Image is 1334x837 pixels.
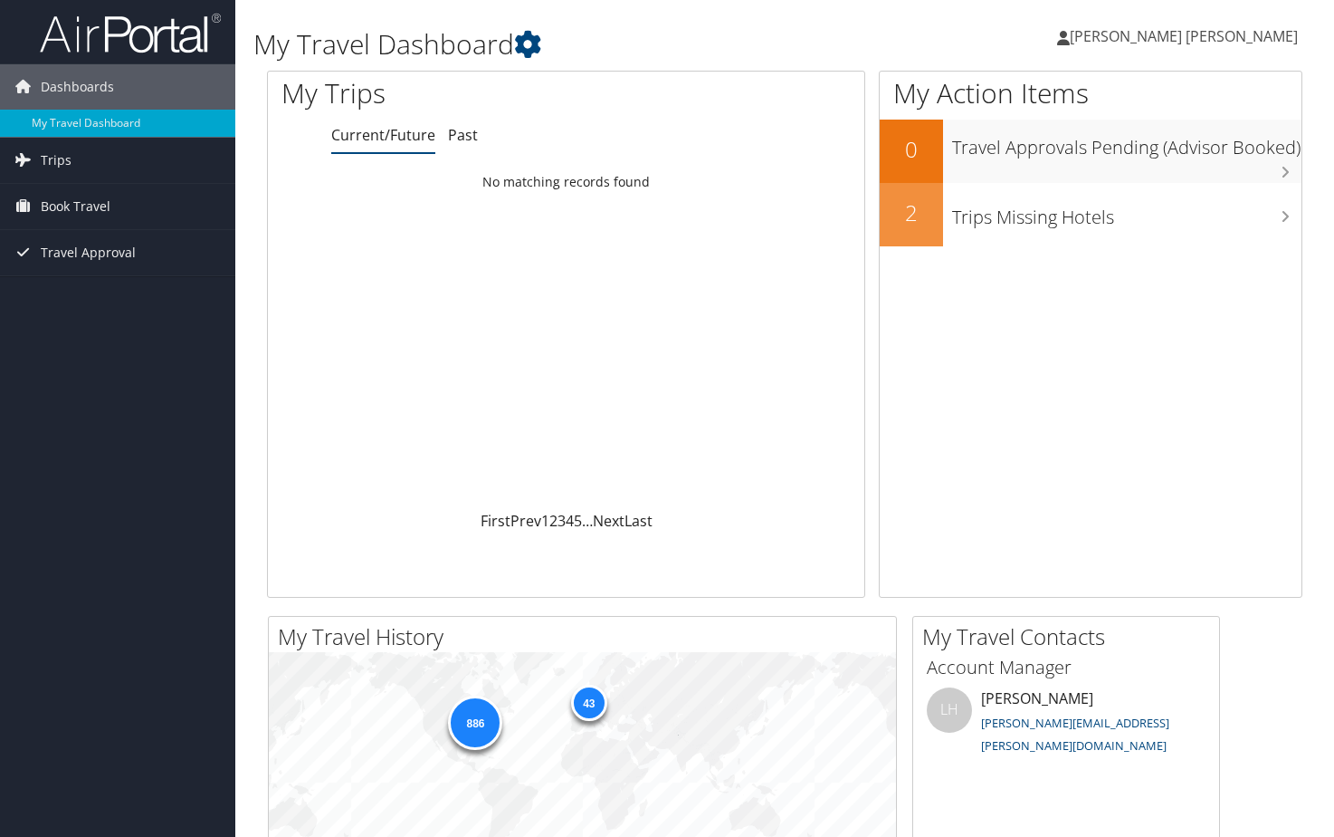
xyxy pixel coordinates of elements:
[281,74,602,112] h1: My Trips
[448,125,478,145] a: Past
[880,120,1301,183] a: 0Travel Approvals Pending (Advisor Booked)
[549,511,557,531] a: 2
[1070,26,1298,46] span: [PERSON_NAME] [PERSON_NAME]
[510,511,541,531] a: Prev
[41,138,71,183] span: Trips
[253,25,962,63] h1: My Travel Dashboard
[624,511,653,531] a: Last
[952,126,1301,160] h3: Travel Approvals Pending (Advisor Booked)
[582,511,593,531] span: …
[278,621,896,652] h2: My Travel History
[952,196,1301,230] h3: Trips Missing Hotels
[541,511,549,531] a: 1
[570,685,606,721] div: 43
[557,511,566,531] a: 3
[981,715,1169,755] a: [PERSON_NAME][EMAIL_ADDRESS][PERSON_NAME][DOMAIN_NAME]
[41,64,114,110] span: Dashboards
[927,655,1205,680] h3: Account Manager
[918,688,1215,762] li: [PERSON_NAME]
[880,134,943,165] h2: 0
[268,166,864,198] td: No matching records found
[880,183,1301,246] a: 2Trips Missing Hotels
[574,511,582,531] a: 5
[331,125,435,145] a: Current/Future
[481,511,510,531] a: First
[448,695,502,749] div: 886
[927,688,972,733] div: LH
[41,230,136,275] span: Travel Approval
[566,511,574,531] a: 4
[880,197,943,228] h2: 2
[880,74,1301,112] h1: My Action Items
[41,184,110,229] span: Book Travel
[922,621,1219,652] h2: My Travel Contacts
[1057,9,1316,63] a: [PERSON_NAME] [PERSON_NAME]
[40,12,221,54] img: airportal-logo.png
[593,511,624,531] a: Next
